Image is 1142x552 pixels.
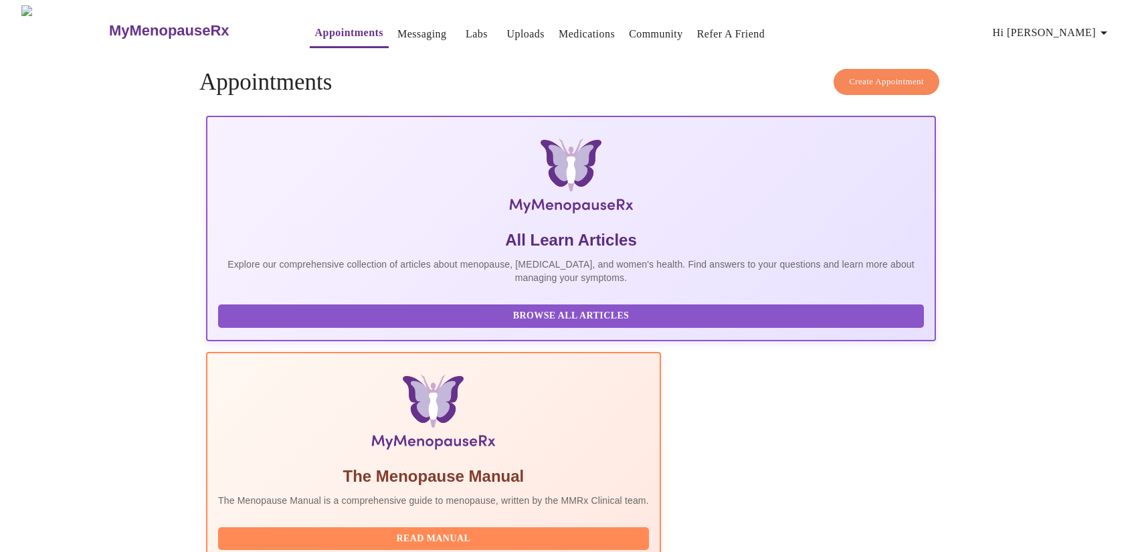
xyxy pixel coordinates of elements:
span: Create Appointment [849,74,924,90]
button: Read Manual [218,527,649,551]
h4: Appointments [199,69,943,96]
button: Browse All Articles [218,304,924,328]
a: Browse All Articles [218,309,927,320]
a: Read Manual [218,532,652,543]
button: Medications [553,21,620,48]
span: Browse All Articles [231,308,911,325]
span: Hi [PERSON_NAME] [993,23,1112,42]
a: Community [629,25,683,43]
img: Menopause Manual [286,375,580,455]
a: Refer a Friend [697,25,765,43]
button: Messaging [392,21,452,48]
button: Uploads [501,21,550,48]
h5: All Learn Articles [218,229,924,251]
h5: The Menopause Manual [218,466,649,487]
button: Appointments [310,19,389,48]
a: Medications [559,25,615,43]
img: MyMenopauseRx Logo [21,5,107,56]
button: Refer a Friend [692,21,771,48]
p: Explore our comprehensive collection of articles about menopause, [MEDICAL_DATA], and women's hea... [218,258,924,284]
a: Appointments [315,23,383,42]
button: Community [624,21,688,48]
span: Read Manual [231,531,636,547]
button: Hi [PERSON_NAME] [987,19,1117,46]
a: Labs [466,25,488,43]
a: Uploads [506,25,545,43]
a: MyMenopauseRx [107,7,282,54]
button: Labs [455,21,498,48]
img: MyMenopauseRx Logo [328,139,814,219]
p: The Menopause Manual is a comprehensive guide to menopause, written by the MMRx Clinical team. [218,494,649,507]
h3: MyMenopauseRx [109,22,229,39]
button: Create Appointment [834,69,939,95]
a: Messaging [397,25,446,43]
